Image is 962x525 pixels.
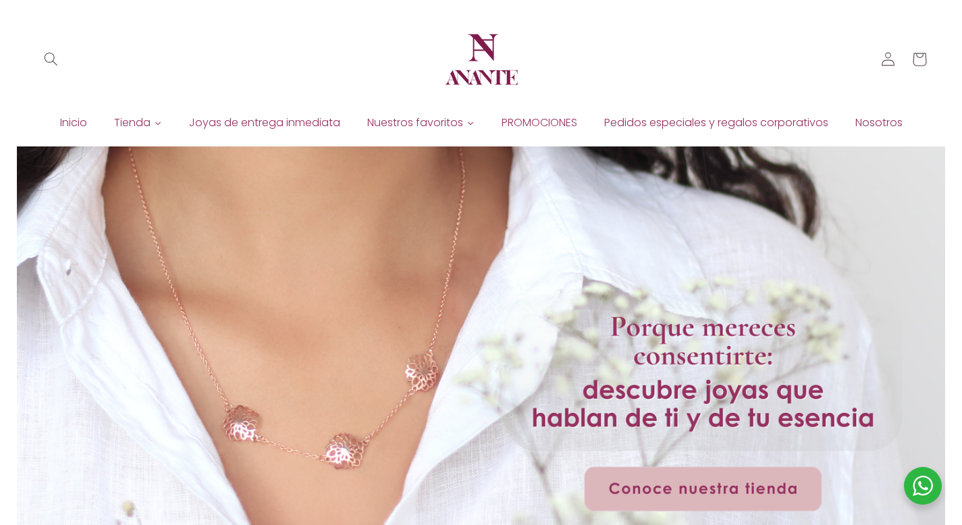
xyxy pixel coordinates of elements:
[604,115,828,130] span: Pedidos especiales y regalos corporativos
[441,19,522,100] img: Anante Joyería | Diseño en plata y oro
[114,115,151,130] span: Tienda
[47,113,101,133] a: Inicio
[591,113,842,133] a: Pedidos especiales y regalos corporativos
[855,115,903,130] span: Nosotros
[36,44,67,75] summary: Búsqueda
[435,13,527,105] a: Anante Joyería | Diseño en plata y oro
[354,113,488,133] a: Nuestros favoritos
[502,115,577,130] span: PROMOCIONES
[101,113,176,133] a: Tienda
[176,113,354,133] a: Joyas de entrega inmediata
[842,113,916,133] a: Nosotros
[367,115,463,130] span: Nuestros favoritos
[488,113,591,133] a: PROMOCIONES
[189,115,340,130] span: Joyas de entrega inmediata
[60,115,87,130] span: Inicio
